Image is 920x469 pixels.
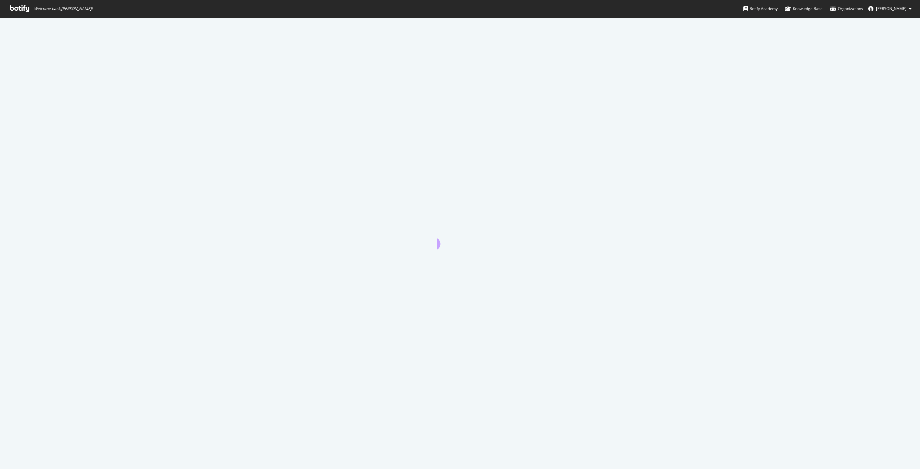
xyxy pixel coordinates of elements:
[437,226,483,250] div: animation
[876,6,906,11] span: David Drey
[830,5,863,12] div: Organizations
[785,5,823,12] div: Knowledge Base
[863,4,917,14] button: [PERSON_NAME]
[34,6,93,11] span: Welcome back, [PERSON_NAME] !
[743,5,778,12] div: Botify Academy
